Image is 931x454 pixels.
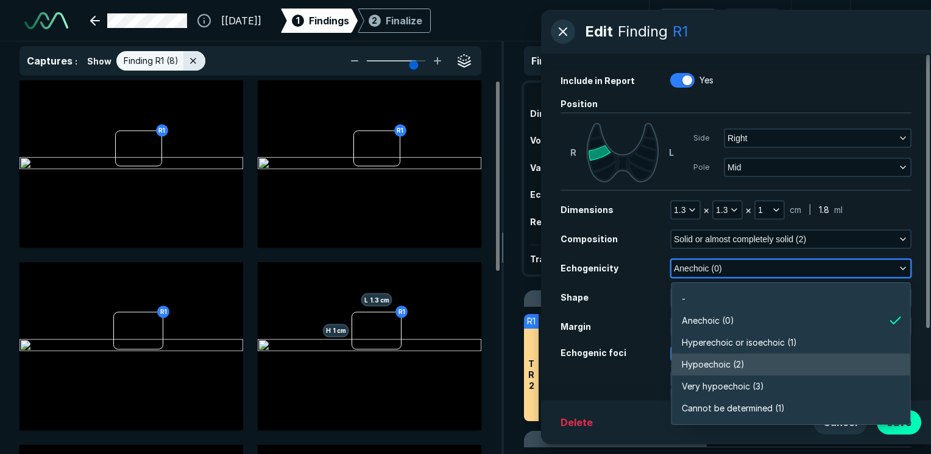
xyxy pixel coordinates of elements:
[682,380,764,393] span: Very hypoechoic (3)
[221,13,261,28] span: [[DATE]]
[693,133,709,144] span: Side
[682,314,734,327] span: Anechoic (0)
[386,13,422,28] div: Finalize
[682,402,785,415] span: Cannot be determined (1)
[699,74,713,87] span: Yes
[87,55,112,68] span: Show
[551,410,603,435] button: Delete
[693,162,709,173] span: Pole
[561,99,598,109] span: Position
[682,358,745,371] span: Hypoechoic (2)
[758,203,763,217] span: 1
[19,7,73,34] a: See-Mode Logo
[570,146,576,159] span: R
[674,262,722,275] span: Anechoic (0)
[834,203,843,217] span: ml
[716,203,727,217] span: 1.3
[860,9,912,33] button: avatar-name
[743,201,754,218] div: ×
[124,54,179,68] span: Finding R1 (8)
[561,75,635,86] span: Include in Report
[561,204,614,215] span: Dimensions
[561,292,589,302] span: Shape
[561,263,618,273] span: Echogenicity
[296,14,300,27] span: 1
[281,9,358,33] div: 1Findings
[724,9,780,33] button: Redo
[309,13,349,28] span: Findings
[75,56,77,66] span: :
[372,14,377,27] span: 2
[790,203,801,217] span: cm
[358,9,431,33] div: 2Finalize
[819,203,829,217] span: 1.8
[659,9,717,33] button: Undo
[27,55,73,67] span: Captures
[585,21,613,43] span: Edit
[669,146,674,159] span: L
[682,336,797,349] span: Hyperechoic or isoechoic (1)
[618,21,668,43] div: Finding
[561,234,618,244] span: Composition
[727,161,742,174] span: Mid
[323,324,349,338] span: H 1 cm
[361,293,392,307] span: L 1.3 cm
[24,12,68,29] img: See-Mode Logo
[809,203,812,217] span: |
[682,292,685,306] span: -
[561,321,591,332] span: Margin
[674,203,685,217] span: 1.3
[561,347,626,358] span: Echogenic foci
[701,201,712,218] div: ×
[674,232,806,246] span: Solid or almost completely solid (2)
[673,21,688,43] div: R1
[727,131,748,145] span: Right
